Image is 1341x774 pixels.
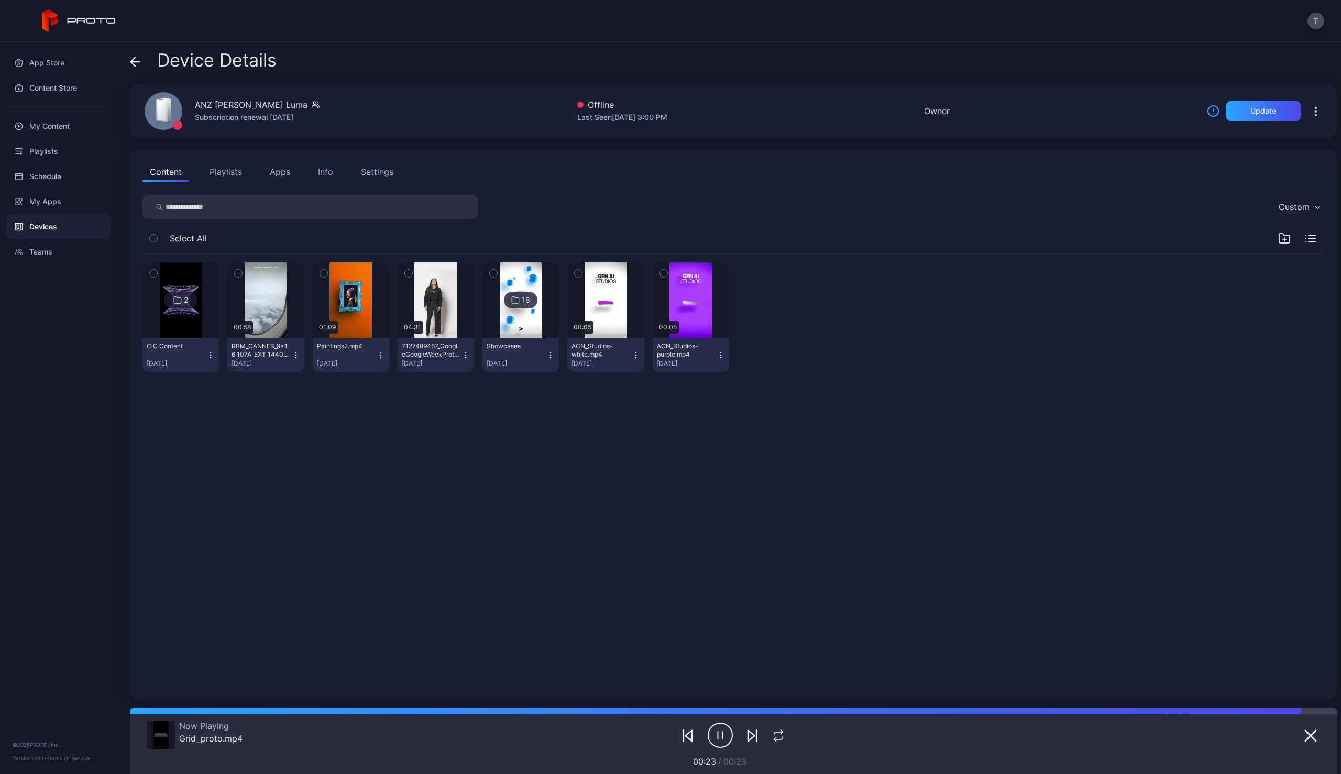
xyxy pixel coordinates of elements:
[718,756,721,767] span: /
[147,342,204,350] div: CiC Content
[487,342,544,350] div: Showcases
[262,161,298,182] button: Apps
[142,161,189,182] button: Content
[317,342,375,350] div: Paintings2.mp4
[147,359,206,368] div: [DATE]
[1226,101,1301,121] button: Update
[361,165,393,178] div: Settings
[202,161,249,182] button: Playlists
[1279,202,1310,212] div: Custom
[179,721,243,731] div: Now Playing
[487,359,546,368] div: [DATE]
[13,740,104,749] div: © 2025 PROTO, Inc.
[6,114,111,139] a: My Content
[571,359,631,368] div: [DATE]
[184,295,188,305] div: 2
[6,239,111,264] a: Teams
[653,338,729,372] button: ACN_Studios-purple.mp4[DATE]
[311,161,340,182] button: Info
[142,338,219,372] button: CiC Content[DATE]
[398,338,474,372] button: 7127489467_GoogleGoogleWeekProtoContent_v3(2).mp4[DATE]
[924,105,950,117] div: Owner
[6,50,111,75] a: App Store
[657,359,717,368] div: [DATE]
[195,111,320,124] div: Subscription renewal [DATE]
[402,342,459,359] div: 7127489467_GoogleGoogleWeekProtoContent_v3(2).mp4
[318,165,333,178] div: Info
[402,359,461,368] div: [DATE]
[6,139,111,164] a: Playlists
[227,338,304,372] button: RBM_CANNES_9x16_107A_EXT_1440.mp4[DATE]
[482,338,559,372] button: Showcases[DATE]
[195,98,307,111] div: ANZ [PERSON_NAME] Luma
[313,338,389,372] button: Paintings2.mp4[DATE]
[354,161,401,182] button: Settings
[522,295,530,305] div: 18
[179,733,243,744] div: Grid_proto.mp4
[13,755,47,761] span: Version 1.13.1 •
[693,756,716,767] span: 00:23
[6,75,111,101] a: Content Store
[657,342,715,359] div: ACN_Studios-purple.mp4
[1273,195,1324,219] button: Custom
[571,342,629,359] div: ACN_Studios-white.mp4
[723,756,746,767] span: 00:23
[47,755,91,761] a: Terms Of Service
[232,359,291,368] div: [DATE]
[6,214,111,239] a: Devices
[577,111,667,124] div: Last Seen [DATE] 3:00 PM
[1250,107,1276,115] div: Update
[317,359,377,368] div: [DATE]
[6,189,111,214] a: My Apps
[6,164,111,189] a: Schedule
[170,232,207,245] span: Select All
[577,98,667,111] div: Offline
[1307,13,1324,29] button: T
[232,342,289,359] div: RBM_CANNES_9x16_107A_EXT_1440.mp4
[567,338,644,372] button: ACN_Studios-white.mp4[DATE]
[157,50,277,70] span: Device Details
